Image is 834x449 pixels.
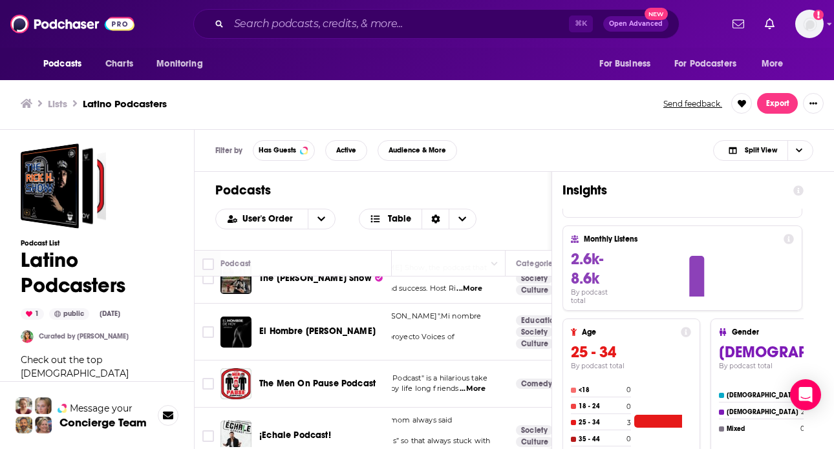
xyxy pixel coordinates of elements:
a: Curated by [PERSON_NAME] [39,332,129,340]
span: Toggle select row [202,378,214,390]
button: open menu [147,52,219,76]
span: The [PERSON_NAME] Show [259,273,372,284]
div: 1 [21,308,44,320]
input: Search podcasts, credits, & more... [229,14,569,34]
h4: [DEMOGRAPHIC_DATA] [727,408,798,416]
a: The [PERSON_NAME] Show [259,272,383,285]
a: Comedy [516,379,557,389]
div: Sort Direction [422,209,449,229]
span: The Men On Pause Podcast [259,378,376,389]
button: Open AdvancedNew [603,16,668,32]
a: Lists [48,98,67,110]
span: For Podcasters [674,55,736,73]
h4: <18 [579,386,624,394]
a: Latino Podcasters [21,143,106,229]
h1: Insights [562,182,783,198]
a: Charts [97,52,141,76]
span: Check out the top [DEMOGRAPHIC_DATA] podcasters, Latino Pods from the network [21,354,172,406]
button: open menu [308,209,335,229]
span: For Business [599,55,650,73]
span: ...More [460,384,486,394]
img: Latinapodcasters [21,330,34,343]
span: Podcasts [43,55,81,73]
h2: Choose View [713,140,813,161]
div: Open Intercom Messenger [790,379,821,410]
span: [PERSON_NAME], director del proyecto Voices of Brotherhoo [277,332,454,351]
a: Education [516,315,564,326]
span: New [645,8,668,20]
a: Show notifications dropdown [760,13,780,35]
span: ¡Echale Podcast! [259,430,331,441]
span: ⌘ K [569,16,593,32]
a: Culture [516,437,553,447]
span: Logged in as rpearson [795,10,824,38]
img: User Profile [795,10,824,38]
h4: 0 [626,435,631,443]
span: Has Guests [259,147,296,154]
button: Show profile menu [795,10,824,38]
button: Has Guests [253,140,315,161]
span: don't have to lose yourself to find success. Host Ri [277,284,456,293]
span: Toggle select row [202,326,214,338]
h3: Latino Podcasters [83,98,167,110]
a: The Men On Pause Podcast [220,368,251,399]
h1: Latino Podcasters [21,247,173,298]
span: ...More [456,284,482,294]
h4: 3 [627,419,631,427]
h4: Monthly Listens [584,235,778,244]
h4: 0 [626,386,631,394]
h4: [DEMOGRAPHIC_DATA] [727,392,800,399]
span: Toggle select row [202,430,214,442]
button: Active [325,140,367,161]
div: Categories [516,256,556,271]
h4: 0 [626,402,631,411]
h2: Choose List sort [215,209,336,229]
img: Jules Profile [35,397,52,414]
span: Audience & More [389,147,446,154]
span: 2.6k-8.6k [571,249,603,288]
div: [DATE] [94,309,125,319]
span: Message your [70,402,133,415]
span: Monitoring [156,55,202,73]
a: The Rick H. Show [220,263,251,294]
h4: 25 - 34 [579,419,625,426]
span: Split View [745,147,777,154]
button: Choose View [359,209,477,229]
a: Society [516,327,553,337]
button: open menu [34,52,98,76]
span: on modern masculinity, hosted by life long friends [277,384,459,393]
div: Search podcasts, credits, & more... [193,9,679,39]
img: Barbara Profile [35,417,52,433]
img: Sydney Profile [16,397,32,414]
a: Society [516,425,553,435]
button: Show More Button [803,93,824,114]
a: El Hombre [PERSON_NAME] [259,325,376,338]
button: Column Actions [487,256,502,271]
h4: 2 [801,408,805,416]
button: Audience & More [378,140,457,161]
a: Culture [516,285,553,295]
div: Podcast [220,256,251,271]
button: Send feedback. [659,98,726,109]
svg: Add a profile image [813,10,824,20]
img: El Hombre de Hoy [220,317,251,348]
div: public [49,308,89,320]
a: Show notifications dropdown [727,13,749,35]
button: open menu [590,52,667,76]
h4: 35 - 44 [579,435,624,443]
img: Podchaser - Follow, Share and Rate Podcasts [10,12,134,36]
h1: Podcasts [215,182,531,198]
a: ¡Echale Podcast! [259,429,331,442]
span: Table [388,214,411,224]
h4: 0 [800,424,805,433]
span: More [762,55,784,73]
h4: By podcast total [571,362,691,370]
span: Open Advanced [609,21,663,27]
a: Society [516,273,553,284]
a: The Men On Pause Podcast [259,377,376,390]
